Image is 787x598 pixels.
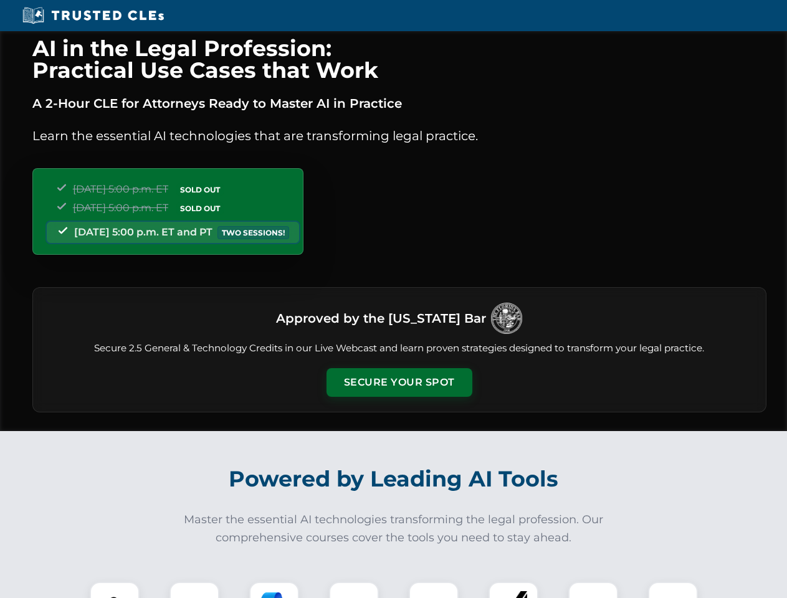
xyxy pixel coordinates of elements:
h3: Approved by the [US_STATE] Bar [276,307,486,330]
p: Master the essential AI technologies transforming the legal profession. Our comprehensive courses... [176,511,612,547]
h2: Powered by Leading AI Tools [49,457,739,501]
p: Secure 2.5 General & Technology Credits in our Live Webcast and learn proven strategies designed ... [48,341,751,356]
span: [DATE] 5:00 p.m. ET [73,202,168,214]
p: A 2-Hour CLE for Attorneys Ready to Master AI in Practice [32,93,766,113]
span: SOLD OUT [176,202,224,215]
span: SOLD OUT [176,183,224,196]
button: Secure Your Spot [327,368,472,397]
p: Learn the essential AI technologies that are transforming legal practice. [32,126,766,146]
img: Logo [491,303,522,334]
img: Trusted CLEs [19,6,168,25]
h1: AI in the Legal Profession: Practical Use Cases that Work [32,37,766,81]
span: [DATE] 5:00 p.m. ET [73,183,168,195]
